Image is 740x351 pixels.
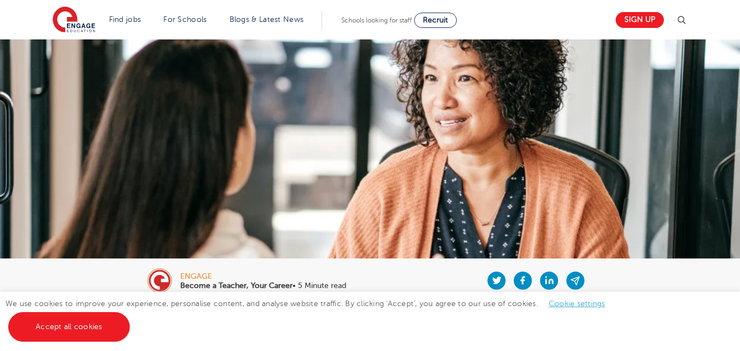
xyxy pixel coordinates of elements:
b: Become a Teacher, Your Career [180,281,292,290]
span: Recruit [423,16,448,24]
a: Find jobs [109,15,141,24]
span: We use cookies to improve your experience, personalise content, and analyse website traffic. By c... [5,300,616,331]
a: For Schools [163,15,206,24]
p: • 5 Minute read [180,282,346,290]
a: Recruit [414,13,457,28]
a: Cookie settings [549,300,605,308]
div: engage [180,273,346,280]
img: Engage Education [53,7,95,34]
a: Sign up [616,12,664,28]
a: Blogs & Latest News [230,15,304,24]
a: Accept all cookies [8,312,130,342]
span: Schools looking for staff [341,16,412,24]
